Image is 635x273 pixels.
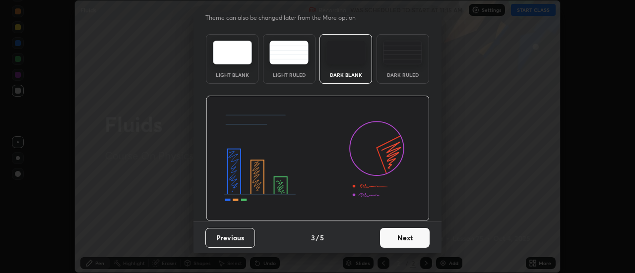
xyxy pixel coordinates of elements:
button: Next [380,228,430,248]
img: lightTheme.e5ed3b09.svg [213,41,252,64]
img: darkThemeBanner.d06ce4a2.svg [206,96,430,221]
div: Light Blank [212,72,252,77]
img: darkTheme.f0cc69e5.svg [326,41,366,64]
div: Dark Ruled [383,72,423,77]
p: Theme can also be changed later from the More option [205,13,366,22]
h4: 5 [320,232,324,243]
h4: / [316,232,319,243]
button: Previous [205,228,255,248]
img: lightRuledTheme.5fabf969.svg [269,41,309,64]
div: Light Ruled [269,72,309,77]
img: darkRuledTheme.de295e13.svg [383,41,422,64]
div: Dark Blank [326,72,366,77]
h4: 3 [311,232,315,243]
